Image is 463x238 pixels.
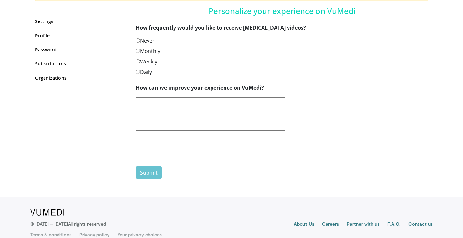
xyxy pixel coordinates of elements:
h4: Personalize your experience on VuMedi [136,7,428,16]
img: VuMedi Logo [30,209,64,216]
a: Settings [35,18,126,25]
input: Weekly [136,59,140,63]
a: Careers [322,221,339,229]
label: Daily [136,68,152,76]
a: F.A.Q. [387,221,400,229]
a: Partner with us [347,221,379,229]
p: © [DATE] – [DATE] [30,221,106,227]
label: How can we improve your experience on VuMedi? [136,84,264,91]
a: About Us [294,221,314,229]
input: Monthly [136,49,140,53]
strong: How frequently would you like to receive [MEDICAL_DATA] videos? [136,24,306,31]
a: Password [35,46,126,53]
label: Never [136,37,155,45]
label: Weekly [136,58,157,65]
span: All rights reserved [68,221,106,227]
a: Profile [35,32,126,39]
a: Organizations [35,75,126,81]
iframe: reCAPTCHA [136,136,235,161]
label: Monthly [136,47,160,55]
a: Subscriptions [35,60,126,67]
a: Your privacy choices [117,231,162,238]
a: Terms & conditions [30,231,71,238]
a: Contact us [408,221,433,229]
a: Privacy policy [79,231,109,238]
input: Never [136,38,140,43]
input: Daily [136,70,140,74]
